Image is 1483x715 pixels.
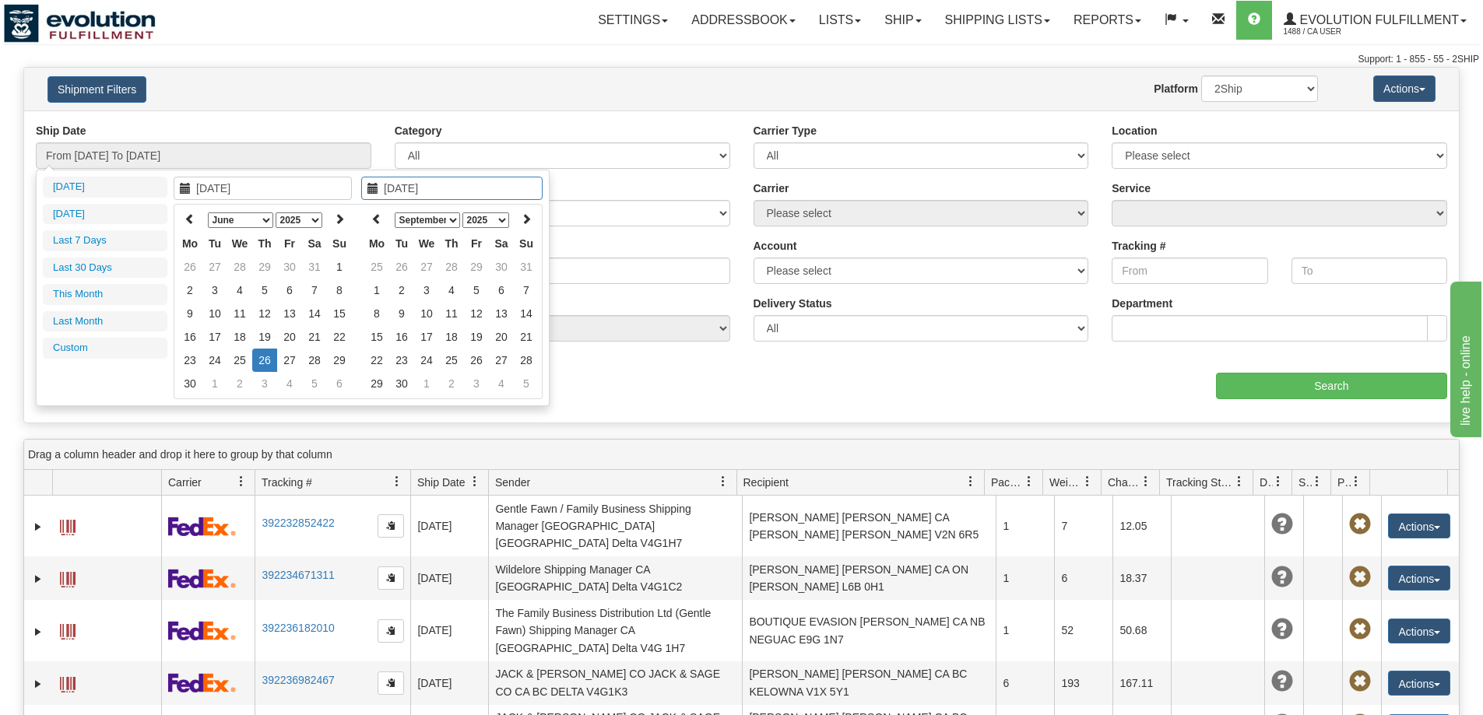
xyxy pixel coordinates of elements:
a: Label [60,565,76,590]
img: 2 - FedEx Express® [168,673,236,692]
td: 24 [202,349,227,372]
td: 12 [464,302,489,325]
td: 13 [277,302,302,325]
th: Mo [364,232,389,255]
a: Evolution Fulfillment 1488 / CA User [1272,1,1478,40]
span: Evolution Fulfillment [1296,13,1459,26]
th: Tu [389,232,414,255]
td: 5 [514,372,539,395]
td: 7 [514,279,539,302]
td: 11 [227,302,252,325]
span: Delivery Status [1260,475,1273,490]
label: Platform [1154,81,1198,96]
th: Th [252,232,277,255]
td: 19 [252,325,277,349]
label: Account [754,238,797,254]
td: 29 [364,372,389,395]
a: Lists [807,1,873,40]
a: Tracking # filter column settings [384,468,410,495]
td: 30 [277,255,302,279]
label: Service [1112,181,1151,196]
td: 16 [177,325,202,349]
img: 2 - FedEx Express® [168,569,236,588]
th: Mo [177,232,202,255]
div: Support: 1 - 855 - 55 - 2SHIP [4,53,1479,66]
label: Location [1112,123,1157,138]
th: We [414,232,439,255]
td: 22 [364,349,389,372]
td: 6 [996,661,1054,705]
td: 15 [327,302,352,325]
input: From [1112,258,1267,284]
a: Ship Date filter column settings [462,468,488,495]
td: 6 [489,279,514,302]
td: 5 [464,279,489,302]
td: Gentle Fawn / Family Business Shipping Manager [GEOGRAPHIC_DATA] [GEOGRAPHIC_DATA] Delta V4G1H7 [488,496,742,556]
span: Recipient [743,475,789,490]
a: 392236982467 [262,674,334,686]
td: The Family Business Distribution Ltd (Gentle Fawn) Shipping Manager CA [GEOGRAPHIC_DATA] Delta V4... [488,600,742,661]
span: Pickup Not Assigned [1349,566,1371,588]
td: 4 [277,372,302,395]
th: Fr [277,232,302,255]
td: 30 [177,372,202,395]
td: 6 [327,372,352,395]
td: 24 [414,349,439,372]
td: BOUTIQUE EVASION [PERSON_NAME] CA NB NEGUAC E9G 1N7 [742,600,996,661]
td: 31 [302,255,327,279]
iframe: chat widget [1447,278,1481,436]
span: Carrier [168,475,202,490]
span: Packages [991,475,1024,490]
label: Carrier [754,181,789,196]
a: 392232852422 [262,517,334,529]
a: Pickup Status filter column settings [1343,468,1369,495]
button: Copy to clipboard [378,671,404,695]
td: 52 [1054,600,1112,661]
label: Ship Date [36,123,86,138]
th: Sa [302,232,327,255]
img: logo1488.jpg [4,4,156,43]
td: Wildelore Shipping Manager CA [GEOGRAPHIC_DATA] Delta V4G1C2 [488,556,742,600]
td: 27 [277,349,302,372]
span: Tracking Status [1166,475,1234,490]
td: 11 [439,302,464,325]
a: 392234671311 [262,569,334,581]
td: 28 [302,349,327,372]
li: Last 30 Days [43,258,167,279]
td: [DATE] [410,496,488,556]
td: 3 [464,372,489,395]
td: 12 [252,302,277,325]
td: 10 [414,302,439,325]
td: 4 [489,372,514,395]
td: 27 [414,255,439,279]
td: 9 [389,302,414,325]
td: 1 [414,372,439,395]
a: Packages filter column settings [1016,468,1042,495]
div: live help - online [12,9,144,28]
th: Tu [202,232,227,255]
td: 12.05 [1112,496,1171,556]
li: Last 7 Days [43,230,167,251]
button: Actions [1388,671,1450,696]
a: 392236182010 [262,622,334,634]
td: 25 [364,255,389,279]
li: [DATE] [43,177,167,198]
td: 2 [177,279,202,302]
span: Unknown [1271,619,1293,640]
li: Last Month [43,311,167,332]
a: Shipping lists [933,1,1062,40]
a: Charge filter column settings [1133,468,1159,495]
button: Actions [1388,566,1450,591]
a: Expand [30,571,46,587]
button: Copy to clipboard [378,619,404,643]
label: Delivery Status [754,296,832,311]
td: 26 [252,349,277,372]
td: 1 [202,372,227,395]
td: 3 [252,372,277,395]
img: 2 - FedEx Express® [168,517,236,536]
td: 26 [464,349,489,372]
td: 193 [1054,661,1112,705]
td: 28 [514,349,539,372]
span: 1488 / CA User [1284,24,1400,40]
a: Addressbook [680,1,807,40]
